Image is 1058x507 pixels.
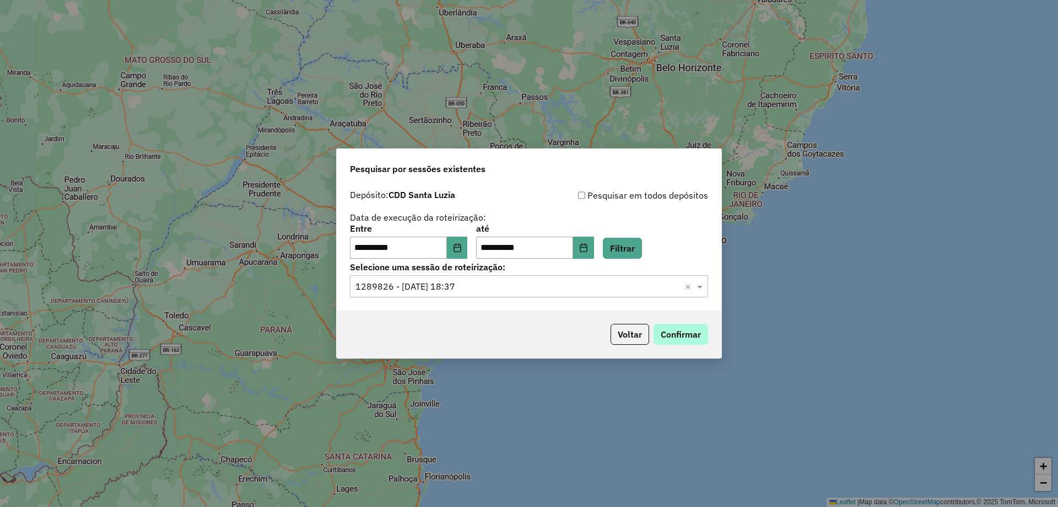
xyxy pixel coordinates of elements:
span: Clear all [685,280,694,293]
label: Entre [350,222,467,235]
label: até [476,222,593,235]
button: Voltar [611,324,649,345]
button: Choose Date [573,237,594,259]
button: Filtrar [603,238,642,259]
div: Pesquisar em todos depósitos [529,189,708,202]
label: Depósito: [350,188,455,201]
button: Confirmar [654,324,708,345]
label: Data de execução da roteirização: [350,211,486,224]
strong: CDD Santa Luzia [388,189,455,200]
button: Choose Date [447,237,468,259]
label: Selecione uma sessão de roteirização: [350,260,708,274]
span: Pesquisar por sessões existentes [350,162,485,175]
